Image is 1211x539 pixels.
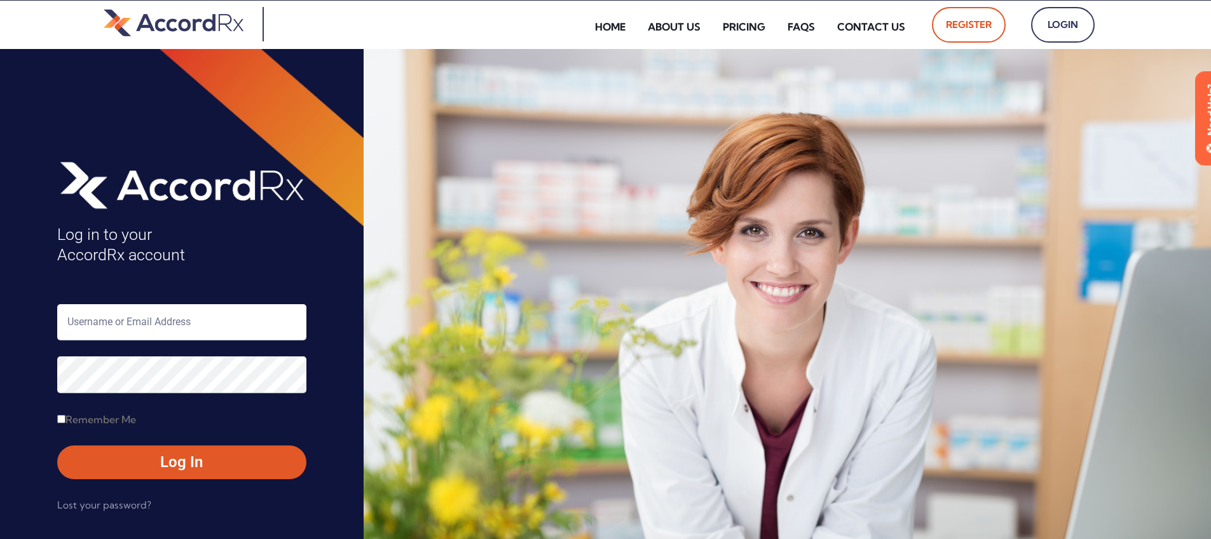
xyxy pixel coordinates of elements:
[57,445,306,479] button: Log In
[585,12,635,41] a: Home
[1045,15,1081,35] span: Login
[104,7,243,38] img: default-logo
[713,12,775,41] a: Pricing
[57,409,136,430] label: Remember Me
[946,15,992,35] span: Register
[57,225,306,266] h4: Log in to your AccordRx account
[57,415,65,423] input: Remember Me
[57,495,151,515] a: Lost your password?
[1031,7,1095,43] a: Login
[638,12,710,41] a: About Us
[778,12,824,41] a: FAQs
[57,304,306,340] input: Username or Email Address
[57,157,306,212] img: AccordRx_logo_header_white
[828,12,915,41] a: Contact Us
[932,7,1006,43] a: Register
[70,452,294,472] span: Log In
